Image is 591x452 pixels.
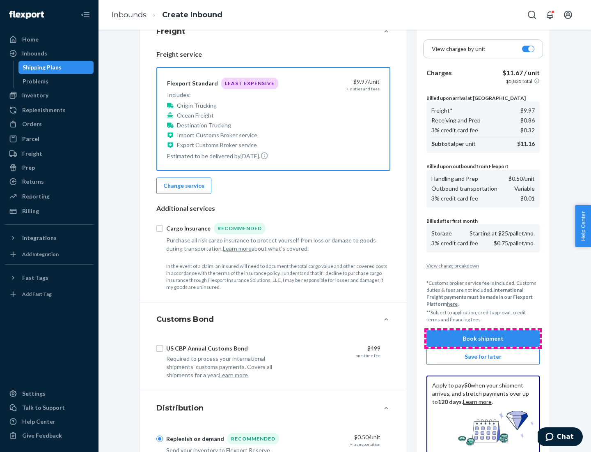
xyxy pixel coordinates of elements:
b: 120 days [438,398,462,405]
div: Integrations [22,234,57,242]
b: Subtotal [431,140,456,147]
p: Additional services [156,204,390,213]
div: + transportation [350,441,380,447]
div: Talk to Support [22,404,65,412]
div: Recommended [214,223,266,234]
p: Variable [514,184,535,193]
p: Destination Trucking [177,121,231,129]
p: **Subject to application, credit approval, credit terms and financing fees. [426,309,540,323]
button: Talk to Support [5,401,94,414]
div: Flexport Standard [167,79,218,88]
p: In the event of a claim, an insured will need to document the total cargo value and other covered... [166,263,390,291]
div: + duties and fees [347,86,380,92]
p: *Customs broker service fee is included. Customs duties & fees are not included. [426,279,540,308]
button: Open account menu [560,7,576,23]
div: Fast Tags [22,274,48,282]
button: Save for later [426,348,540,365]
p: Export Customs Broker service [177,141,257,149]
h4: Distribution [156,403,204,413]
p: Storage [431,229,452,238]
div: US CBP Annual Customs Bond [166,344,248,353]
p: Apply to pay when your shipment arrives, and stretch payments over up to . . [432,381,534,406]
a: Prep [5,161,94,174]
div: Billing [22,207,39,215]
button: Learn more [219,371,248,379]
p: Outbound transportation [431,184,497,193]
a: Billing [5,205,94,218]
p: $5,835 total [506,78,532,85]
button: Book shipment [426,330,540,347]
div: Shipping Plans [23,63,62,71]
button: View charge breakdown [426,262,540,269]
a: Shipping Plans [18,61,94,74]
button: Help Center [575,205,591,247]
p: Starting at $25/pallet/mo. [470,229,535,238]
b: $0 [464,382,471,389]
p: Billed upon arrival at [GEOGRAPHIC_DATA] [426,95,540,101]
p: $9.97 [520,106,535,115]
h4: Customs Bond [156,314,214,325]
p: $0.86 [520,116,535,125]
div: $9.97 /unit [294,78,380,86]
div: Cargo Insurance [166,224,211,233]
iframe: Opens a widget where you can chat to one of our agents [538,427,583,448]
div: Replenishments [22,106,66,114]
div: Add Integration [22,251,59,258]
div: $499 [295,344,380,353]
a: Replenishments [5,104,94,117]
div: Prep [22,164,35,172]
b: Charges [426,69,452,76]
a: Inventory [5,89,94,102]
div: Replenish on demand [166,435,224,443]
a: here [447,301,458,307]
a: Reporting [5,190,94,203]
ol: breadcrumbs [105,3,229,27]
p: Origin Trucking [177,101,217,110]
a: Help Center [5,415,94,428]
a: Settings [5,387,94,400]
p: View charges by unit [432,45,486,53]
a: Create Inbound [162,10,222,19]
button: Close Navigation [77,7,94,23]
p: Freight* [431,106,453,115]
img: Flexport logo [9,11,44,19]
div: Home [22,35,39,44]
p: Handling and Prep [431,175,478,183]
input: US CBP Annual Customs Bond [156,345,163,352]
a: Inbounds [5,47,94,60]
input: Cargo InsuranceRecommended [156,225,163,232]
button: Change service [156,178,211,194]
p: Estimated to be delivered by [DATE] . [167,152,278,160]
a: Returns [5,175,94,188]
div: Add Fast Tag [22,291,52,297]
h4: Freight [156,26,185,37]
div: Inbounds [22,49,47,58]
p: Import Customs Broker service [177,131,257,139]
div: Give Feedback [22,431,62,440]
p: per unit [431,140,476,148]
p: 3% credit card fee [431,239,478,247]
p: Ocean Freight [177,111,214,120]
button: Open Search Box [524,7,540,23]
a: Learn more [463,398,492,405]
p: Includes: [167,91,278,99]
div: Settings [22,390,46,398]
a: Inbounds [112,10,147,19]
div: Purchase all risk cargo insurance to protect yourself from loss or damage to goods during transpo... [166,236,380,253]
div: Problems [23,77,48,85]
div: Least Expensive [221,78,278,89]
p: $11.16 [517,140,535,148]
a: Parcel [5,132,94,145]
div: Required to process your international shipments' customs payments. Covers all shipments for a year. [166,355,289,379]
a: Problems [18,75,94,88]
button: Learn more [223,244,252,253]
a: Add Fast Tag [5,288,94,301]
a: Home [5,33,94,46]
p: Billed upon outbound from Flexport [426,163,540,170]
p: $0.32 [520,126,535,134]
div: Inventory [22,91,48,99]
a: Orders [5,118,94,131]
div: $0.50 /unit [295,433,380,441]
